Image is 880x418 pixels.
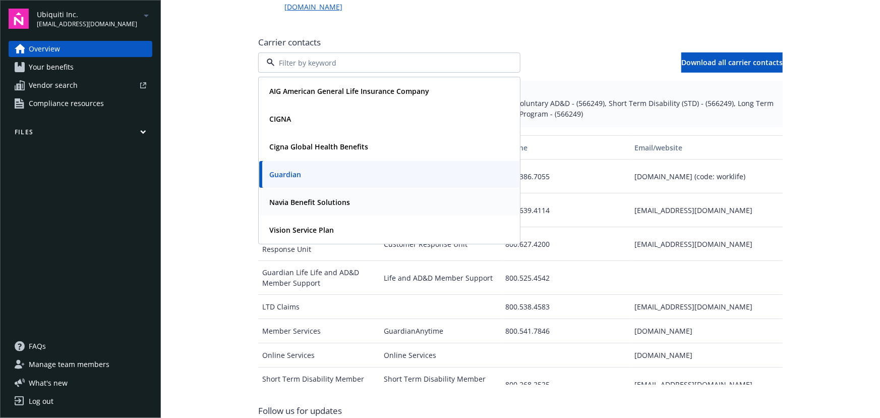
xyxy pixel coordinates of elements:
[266,89,775,98] span: Plan types
[635,142,779,153] div: Email/website
[9,41,152,57] a: Overview
[9,95,152,112] a: Compliance resources
[29,393,53,409] div: Log out
[631,319,783,343] div: [DOMAIN_NAME]
[681,53,783,73] button: Download all carrier contacts
[258,405,342,417] span: Follow us for updates
[37,20,137,29] span: [EMAIL_ADDRESS][DOMAIN_NAME]
[9,77,152,93] a: Vendor search
[9,128,152,140] button: Files
[269,86,429,96] strong: AIG American General Life Insurance Company
[501,160,630,193] div: 800.386.7055
[266,98,775,119] span: Dental PPO - (566249), Life and AD&D - (566249), Voluntary Life - (566249), Voluntary AD&D - (566...
[501,227,630,261] div: 800.627.4200
[9,356,152,373] a: Manage team members
[631,193,783,227] div: [EMAIL_ADDRESS][DOMAIN_NAME]
[501,368,630,401] div: 800.268.2525
[269,197,350,207] strong: Navia Benefit Solutions
[258,36,783,48] span: Carrier contacts
[631,295,783,319] div: [EMAIL_ADDRESS][DOMAIN_NAME]
[9,338,152,354] a: FAQs
[29,41,60,57] span: Overview
[631,227,783,261] div: [EMAIL_ADDRESS][DOMAIN_NAME]
[501,261,630,295] div: 800.525.4542
[269,142,368,151] strong: Cigna Global Health Benefits
[681,58,783,67] span: Download all carrier contacts
[380,343,501,368] div: Online Services
[9,59,152,75] a: Your benefits
[505,142,626,153] div: Phone
[269,170,301,179] strong: Guardian
[501,295,630,319] div: 800.538.4583
[258,261,380,295] div: Guardian Life Life and AD&D Member Support
[501,135,630,160] button: Phone
[258,368,380,401] div: Short Term Disability Member Support
[275,58,500,68] input: Filter by keyword
[258,343,380,368] div: Online Services
[140,9,152,21] a: arrowDropDown
[380,368,501,401] div: Short Term Disability Member Support
[380,261,501,295] div: Life and AD&D Member Support
[631,368,783,401] div: [EMAIL_ADDRESS][DOMAIN_NAME]
[380,319,501,343] div: GuardianAnytime
[631,160,783,193] div: [DOMAIN_NAME] (code: worklife)
[29,378,68,388] span: What ' s new
[258,295,380,319] div: LTD Claims
[29,59,74,75] span: Your benefits
[269,114,291,124] strong: CIGNA
[29,95,104,112] span: Compliance resources
[37,9,137,20] span: Ubiquiti Inc.
[29,356,109,373] span: Manage team members
[9,378,84,388] button: What's new
[258,319,380,343] div: Member Services
[631,343,783,368] div: [DOMAIN_NAME]
[501,193,630,227] div: 503.639.4114
[631,135,783,160] button: Email/website
[269,225,334,235] strong: Vision Service Plan
[29,77,78,93] span: Vendor search
[501,319,630,343] div: 800.541.7846
[9,9,29,29] img: navigator-logo.svg
[29,338,46,354] span: FAQs
[37,9,152,29] button: Ubiquiti Inc.[EMAIL_ADDRESS][DOMAIN_NAME]arrowDropDown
